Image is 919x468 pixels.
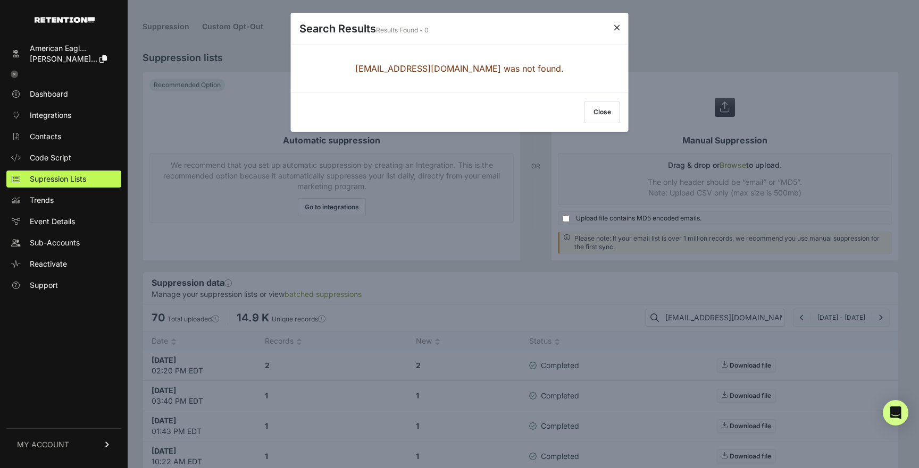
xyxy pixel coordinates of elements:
[563,215,570,222] input: Upload file contains MD5 encoded emails.
[355,63,564,74] span: [EMAIL_ADDRESS][DOMAIN_NAME] was not found.
[883,400,908,426] div: Open Intercom Messenger
[6,171,121,188] a: Supression Lists
[6,149,121,166] a: Code Script
[30,174,86,184] span: Supression Lists
[576,214,701,223] span: Upload file contains MD5 encoded emails.
[30,259,67,269] span: Reactivate
[584,101,620,123] button: Close
[6,107,121,124] a: Integrations
[6,213,121,230] a: Event Details
[6,277,121,294] a: Support
[30,131,61,142] span: Contacts
[376,26,429,34] span: Results Found - 0
[6,128,121,145] a: Contacts
[6,192,121,209] a: Trends
[17,439,69,450] span: MY ACCOUNT
[6,428,121,461] a: MY ACCOUNT
[6,86,121,103] a: Dashboard
[299,21,429,36] h3: Search Results
[6,256,121,273] a: Reactivate
[30,54,97,63] span: [PERSON_NAME]...
[6,234,121,251] a: Sub-Accounts
[30,216,75,227] span: Event Details
[30,110,71,121] span: Integrations
[30,43,107,54] div: American Eagl...
[30,280,58,291] span: Support
[35,17,95,23] img: Retention.com
[30,152,71,163] span: Code Script
[30,89,68,99] span: Dashboard
[30,195,54,206] span: Trends
[30,237,80,248] span: Sub-Accounts
[6,40,121,67] a: American Eagl... [PERSON_NAME]...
